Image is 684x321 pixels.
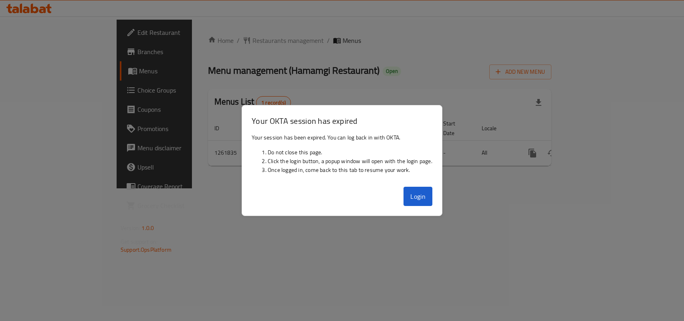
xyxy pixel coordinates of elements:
div: Your session has been expired. You can log back in with OKTA. [242,130,442,184]
li: Do not close this page. [268,148,432,157]
li: Once logged in, come back to this tab to resume your work. [268,166,432,174]
h3: Your OKTA session has expired [252,115,432,127]
button: Login [404,187,432,206]
li: Click the login button, a popup window will open with the login page. [268,157,432,166]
